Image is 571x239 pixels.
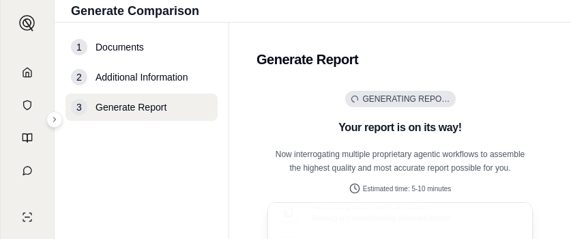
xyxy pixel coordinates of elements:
span: Documents [96,40,144,54]
span: Additional Information [96,70,188,84]
a: Prompt Library [3,123,51,153]
div: 2 [71,69,87,85]
a: Chat [3,156,51,186]
img: Expand sidebar [19,15,35,31]
p: Reading and understanding document layouts [312,213,451,223]
a: Single Policy [3,202,51,232]
button: Expand sidebar [46,111,63,128]
a: Home [3,57,51,87]
h2: Generate Report [257,50,544,69]
button: Expand sidebar [14,10,41,37]
div: 3 [71,99,87,115]
h1: Generate Comparison [71,1,199,20]
a: Documents Vault [3,90,51,120]
div: 1 [71,39,87,55]
span: Generating Report [363,94,450,104]
p: Analyzing Document Structure [312,201,451,212]
span: Generate Report [96,100,166,114]
span: Estimated time: 5-10 minutes [363,184,452,194]
p: Now interrogating multiple proprietary agentic workflows to assemble the highest quality and most... [267,148,533,175]
h2: Your report is on its way! [267,115,533,140]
